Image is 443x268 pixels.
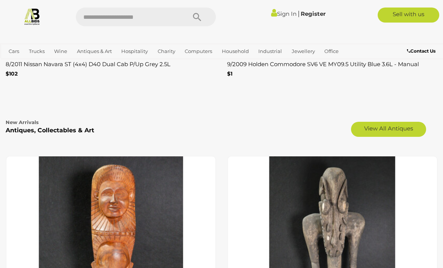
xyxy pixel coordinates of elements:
span: | [298,9,300,18]
h3: 9/2009 Holden Commodore SV6 VE MY09.5 Utility Blue 3.6L - Manual [227,59,437,68]
b: Contact Us [407,48,435,54]
a: Antiques & Art [74,45,115,58]
b: $1 [227,70,232,77]
b: $102 [6,70,18,77]
a: Register [301,10,325,17]
a: Household [219,45,252,58]
a: View All Antiques [351,122,426,137]
a: Wine [51,45,70,58]
b: New Arrivals [6,119,39,125]
a: Trucks [26,45,48,58]
a: Office [321,45,342,58]
h3: 8/2011 Nissan Navara ST (4x4) D40 Dual Cab P/Up Grey 2.5L [6,59,216,68]
a: Jewellery [289,45,318,58]
a: Sell with us [378,8,439,23]
a: Sports [6,58,27,70]
a: Cars [6,45,22,58]
a: Sign In [271,10,297,17]
button: Search [178,8,216,26]
b: Antiques, Collectables & Art [6,127,94,134]
a: Industrial [255,45,285,58]
img: Allbids.com.au [23,8,41,25]
a: Contact Us [407,47,437,55]
a: Computers [182,45,215,58]
a: Charity [155,45,178,58]
a: Hospitality [118,45,151,58]
a: [GEOGRAPHIC_DATA] [31,58,90,70]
